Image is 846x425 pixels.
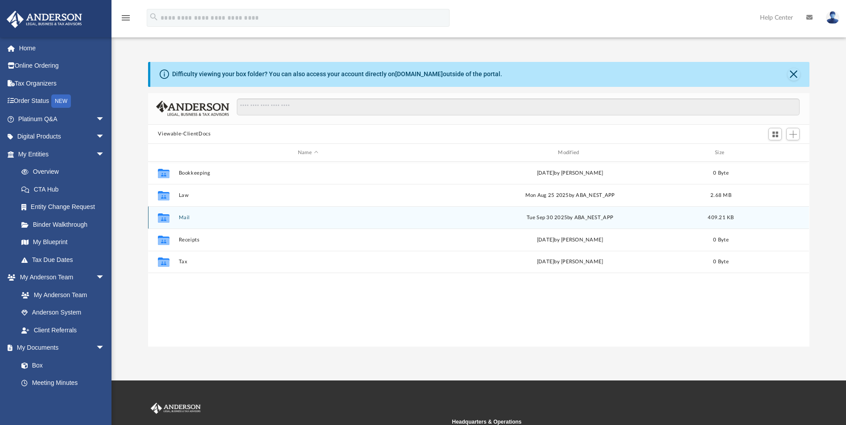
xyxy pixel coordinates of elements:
a: Online Ordering [6,57,118,75]
div: Modified [441,149,699,157]
i: menu [120,12,131,23]
a: Home [6,39,118,57]
a: Anderson System [12,304,114,322]
a: My Anderson Team [12,286,109,304]
a: My Entitiesarrow_drop_down [6,145,118,163]
a: Client Referrals [12,321,114,339]
button: Viewable-ClientDocs [158,130,210,138]
a: Digital Productsarrow_drop_down [6,128,118,146]
div: [DATE] by [PERSON_NAME] [441,236,699,244]
span: arrow_drop_down [96,110,114,128]
button: Bookkeeping [179,170,437,176]
div: Tue Sep 30 2025 by ABA_NEST_APP [441,214,699,222]
div: grid [148,162,809,346]
button: Switch to Grid View [768,128,782,140]
span: arrow_drop_down [96,269,114,287]
div: NEW [51,94,71,108]
a: CTA Hub [12,180,118,198]
span: arrow_drop_down [96,128,114,146]
span: arrow_drop_down [96,145,114,163]
a: My Documentsarrow_drop_down [6,339,114,357]
div: id [152,149,174,157]
a: menu [120,17,131,23]
button: Mail [179,215,437,221]
a: Forms Library [12,392,109,409]
span: 0 Byte [714,171,729,176]
div: Size [703,149,739,157]
div: Mon Aug 25 2025 by ABA_NEST_APP [441,192,699,200]
span: 0 Byte [714,237,729,242]
i: search [149,12,159,22]
img: User Pic [826,11,839,24]
a: Entity Change Request [12,198,118,216]
button: Law [179,192,437,198]
img: Anderson Advisors Platinum Portal [149,403,202,414]
div: [DATE] by [PERSON_NAME] [441,169,699,177]
a: Order StatusNEW [6,92,118,110]
button: Close [788,68,800,81]
span: 2.68 MB [710,193,731,198]
button: Add [786,128,800,140]
a: Platinum Q&Aarrow_drop_down [6,110,118,128]
div: Name [178,149,437,157]
span: arrow_drop_down [96,339,114,357]
div: Difficulty viewing your box folder? You can also access your account directly on outside of the p... [172,69,502,79]
a: [DOMAIN_NAME] [395,70,443,78]
button: Receipts [179,237,437,243]
a: Tax Due Dates [12,251,118,269]
a: Box [12,356,109,374]
a: Tax Organizers [6,74,118,92]
a: My Blueprint [12,233,114,251]
button: Tax [179,259,437,265]
span: 409.21 KB [708,215,734,220]
span: 0 Byte [714,260,729,265]
img: Anderson Advisors Platinum Portal [4,11,85,28]
a: Binder Walkthrough [12,216,118,233]
a: Overview [12,163,118,181]
a: Meeting Minutes [12,374,114,392]
div: id [743,149,805,157]
a: My Anderson Teamarrow_drop_down [6,269,114,286]
div: [DATE] by [PERSON_NAME] [441,258,699,266]
input: Search files and folders [237,98,800,115]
